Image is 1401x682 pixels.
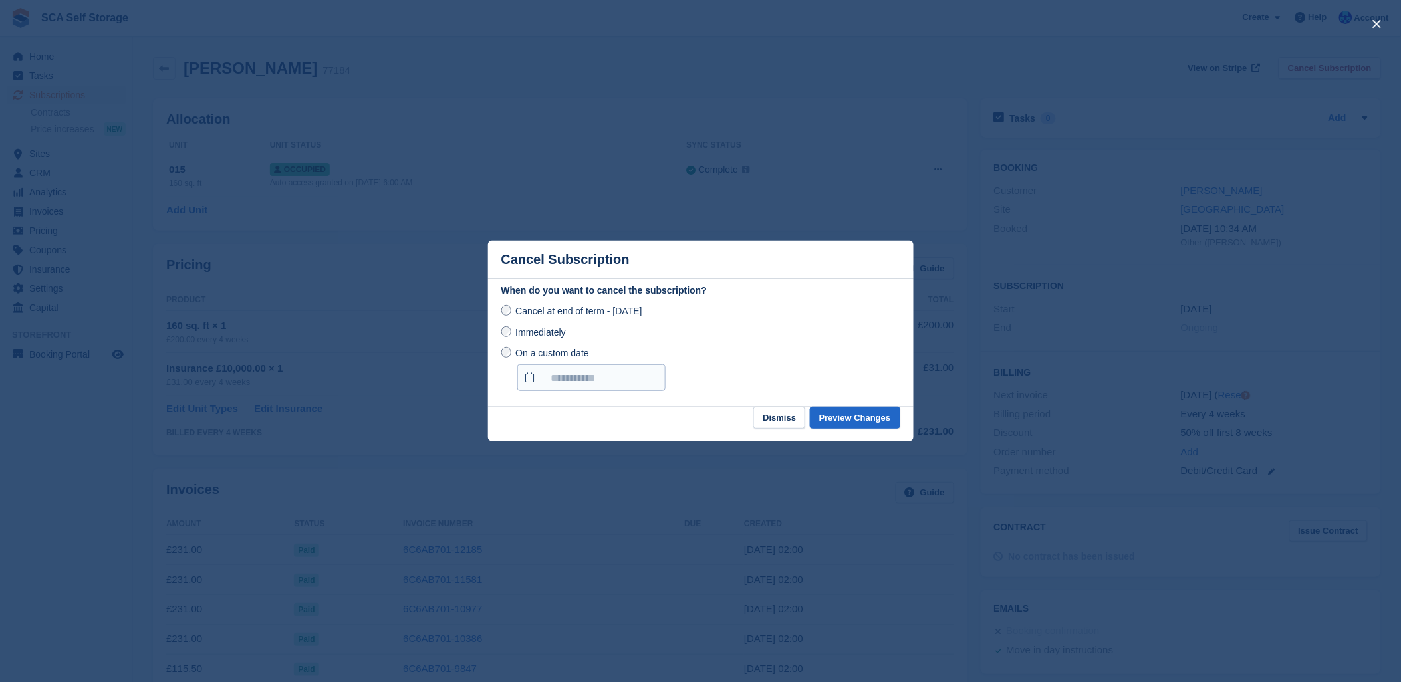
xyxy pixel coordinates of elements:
p: Cancel Subscription [501,252,630,267]
input: On a custom date [517,364,666,391]
button: Dismiss [753,407,805,429]
button: Preview Changes [810,407,900,429]
input: Cancel at end of term - [DATE] [501,305,512,316]
span: Immediately [515,327,565,338]
label: When do you want to cancel the subscription? [501,284,900,298]
button: close [1366,13,1388,35]
input: On a custom date [501,347,512,358]
span: Cancel at end of term - [DATE] [515,306,642,316]
input: Immediately [501,326,512,337]
span: On a custom date [515,348,589,358]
